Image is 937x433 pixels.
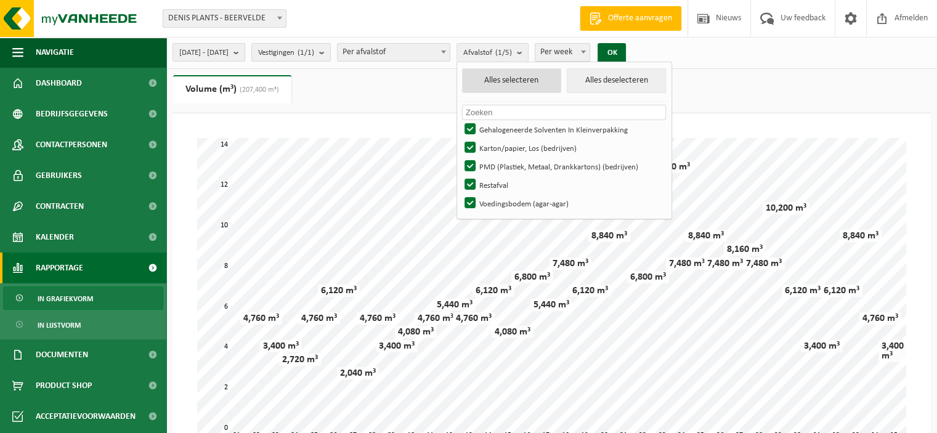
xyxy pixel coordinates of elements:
button: Vestigingen(1/1) [251,43,331,62]
div: 4,760 m³ [240,312,282,325]
div: 3,400 m³ [801,340,843,352]
input: Zoeken [462,105,666,120]
span: Offerte aanvragen [605,12,675,25]
div: 8,840 m³ [685,230,727,242]
span: (207,400 m³) [237,86,279,94]
button: OK [598,43,626,63]
span: Per afvalstof [338,44,450,61]
div: 8,840 m³ [840,230,882,242]
span: In grafiekvorm [38,287,93,310]
label: PMD (Plastiek, Metaal, Drankkartons) (bedrijven) [462,157,666,176]
div: 6,120 m³ [821,285,862,297]
span: Gebruikers [36,160,82,191]
div: 6,800 m³ [627,271,669,283]
button: Alles selecteren [462,68,561,93]
div: 4,760 m³ [453,312,495,325]
div: 7,480 m³ [550,257,591,270]
span: DENIS PLANTS - BEERVELDE [163,10,286,27]
span: Bedrijfsgegevens [36,99,108,129]
button: [DATE] - [DATE] [172,43,245,62]
span: Contactpersonen [36,129,107,160]
div: 6,800 m³ [511,271,553,283]
div: 4,760 m³ [859,312,901,325]
count: (1/1) [298,49,314,57]
div: 5,440 m³ [434,299,476,311]
span: [DATE] - [DATE] [179,44,229,62]
span: Vestigingen [258,44,314,62]
div: 4,080 m³ [395,326,437,338]
label: Voedingsbodem (agar-agar) [462,194,666,212]
div: 4,760 m³ [298,312,340,325]
label: Karton/papier, Los (bedrijven) [462,139,666,157]
div: 4,080 m³ [492,326,533,338]
label: Gehalogeneerde Solventen In Kleinverpakking [462,120,666,139]
div: 8,160 m³ [724,243,766,256]
a: Offerte aanvragen [580,6,681,31]
div: 5,440 m³ [530,299,572,311]
div: 8,840 m³ [588,230,630,242]
span: Per week [535,44,590,61]
count: (1/5) [495,49,512,57]
div: 7,480 m³ [704,257,746,270]
div: 10,200 m³ [763,202,809,214]
span: Product Shop [36,370,92,401]
span: Per afvalstof [337,43,450,62]
label: Restafval [462,176,666,194]
span: Afvalstof [463,44,512,62]
div: 6,120 m³ [473,285,514,297]
span: Kalender [36,222,74,253]
span: Navigatie [36,37,74,68]
span: DENIS PLANTS - BEERVELDE [163,9,286,28]
span: Dashboard [36,68,82,99]
a: Volume (m³) [173,75,291,103]
div: 2,720 m³ [279,354,321,366]
div: 7,480 m³ [743,257,785,270]
div: 3,400 m³ [878,340,907,362]
div: 6,120 m³ [569,285,611,297]
a: In lijstvorm [3,313,163,336]
span: Rapportage [36,253,83,283]
span: Acceptatievoorwaarden [36,401,136,432]
div: 4,760 m³ [415,312,456,325]
div: 3,400 m³ [260,340,302,352]
span: Per week [535,43,591,62]
button: Afvalstof(1/5) [456,43,529,62]
span: In lijstvorm [38,314,81,337]
div: 2,040 m³ [337,367,379,379]
div: 4,760 m³ [357,312,399,325]
div: 6,120 m³ [782,285,824,297]
span: Documenten [36,339,88,370]
button: Alles deselecteren [567,68,666,93]
div: 7,480 m³ [666,257,708,270]
div: 3,400 m³ [376,340,418,352]
span: Contracten [36,191,84,222]
div: 6,120 m³ [318,285,360,297]
a: In grafiekvorm [3,286,163,310]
